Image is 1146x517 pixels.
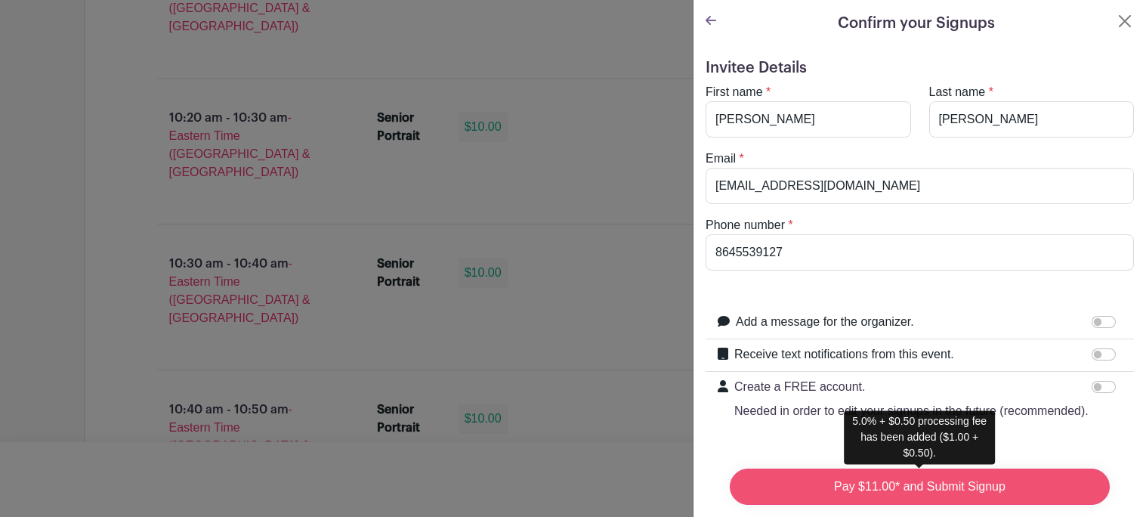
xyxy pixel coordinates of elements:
[736,313,914,331] label: Add a message for the organizer.
[734,402,1089,420] p: Needed in order to edit your signups in the future (recommended).
[734,378,1089,396] p: Create a FREE account.
[844,410,995,464] div: 5.0% + $0.50 processing fee has been added ($1.00 + $0.50).
[838,12,995,35] h5: Confirm your Signups
[706,59,1134,77] h5: Invitee Details
[734,345,954,364] label: Receive text notifications from this event.
[706,83,763,101] label: First name
[706,216,785,234] label: Phone number
[929,83,986,101] label: Last name
[1116,12,1134,30] button: Close
[706,150,736,168] label: Email
[730,469,1110,505] input: Pay $11.00* and Submit Signup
